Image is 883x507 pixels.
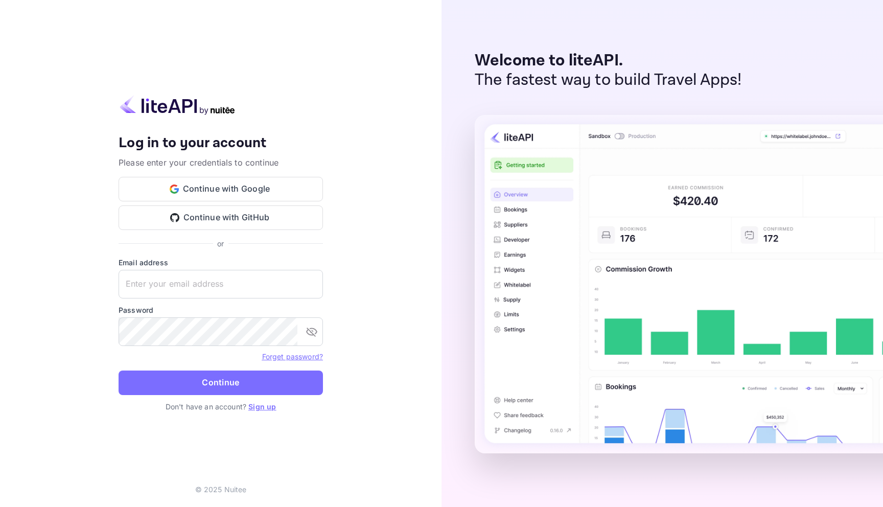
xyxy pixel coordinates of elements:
[248,402,276,411] a: Sign up
[195,484,247,495] p: © 2025 Nuitee
[262,351,323,361] a: Forget password?
[119,371,323,395] button: Continue
[119,177,323,201] button: Continue with Google
[119,205,323,230] button: Continue with GitHub
[262,352,323,361] a: Forget password?
[119,270,323,298] input: Enter your email address
[119,156,323,169] p: Please enter your credentials to continue
[119,134,323,152] h4: Log in to your account
[119,95,236,115] img: liteapi
[119,401,323,412] p: Don't have an account?
[475,51,742,71] p: Welcome to liteAPI.
[119,257,323,268] label: Email address
[301,321,322,342] button: toggle password visibility
[217,238,224,249] p: or
[475,71,742,90] p: The fastest way to build Travel Apps!
[119,305,323,315] label: Password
